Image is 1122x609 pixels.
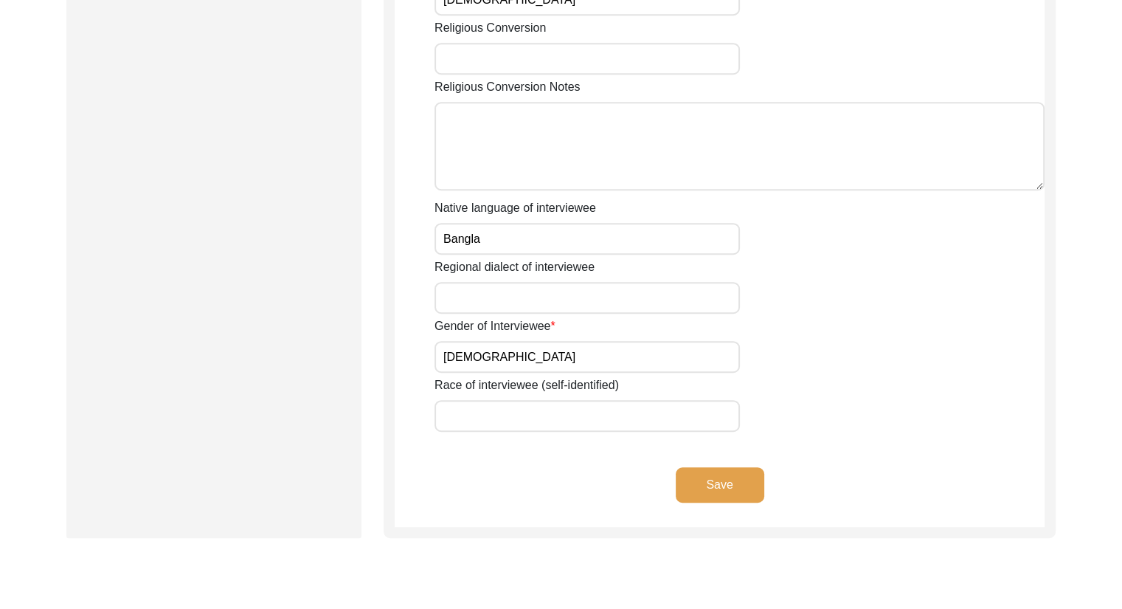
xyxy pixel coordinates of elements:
[434,199,596,217] label: Native language of interviewee
[434,78,580,96] label: Religious Conversion Notes
[434,317,555,335] label: Gender of Interviewee
[434,19,546,37] label: Religious Conversion
[676,467,764,503] button: Save
[434,258,595,276] label: Regional dialect of interviewee
[434,376,619,394] label: Race of interviewee (self-identified)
